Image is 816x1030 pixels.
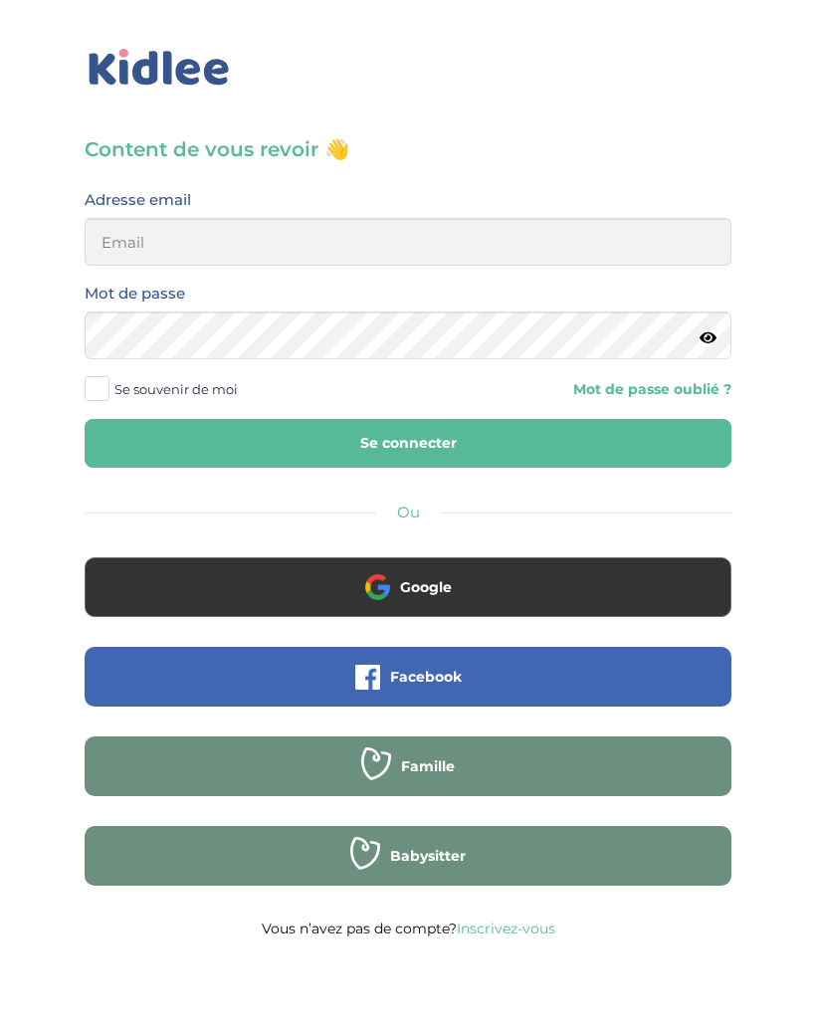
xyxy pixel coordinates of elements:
[85,281,185,307] label: Mot de passe
[85,187,191,213] label: Adresse email
[85,916,731,941] p: Vous n’avez pas de compte?
[390,667,462,687] span: Facebook
[401,756,455,776] span: Famille
[85,218,731,266] input: Email
[85,860,731,879] a: Babysitter
[85,770,731,789] a: Famille
[397,503,420,521] span: Ou
[573,380,731,399] a: Mot de passe oublié ?
[390,846,466,866] span: Babysitter
[85,557,731,617] button: Google
[85,45,234,91] img: logo_kidlee_bleu
[457,920,555,937] a: Inscrivez-vous
[85,647,731,707] button: Facebook
[85,135,731,163] h3: Content de vous revoir 👋
[85,681,731,700] a: Facebook
[114,376,238,402] span: Se souvenir de moi
[355,665,380,690] img: facebook.png
[365,574,390,599] img: google.png
[85,419,731,468] button: Se connecter
[85,736,731,796] button: Famille
[85,826,731,886] button: Babysitter
[85,591,731,610] a: Google
[400,577,452,597] span: Google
